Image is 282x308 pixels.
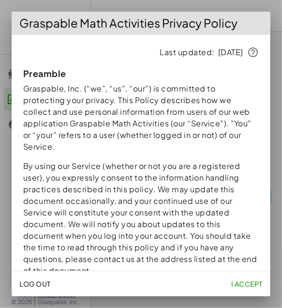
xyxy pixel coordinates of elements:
[23,83,259,153] p: Graspable, Inc. (“we”, “us”, “our”) is committed to protecting your privacy. This Policy describe...
[15,275,55,293] button: Log Out
[227,275,267,293] button: I accept
[23,46,259,58] p: Last updated: [DATE]
[12,12,270,35] div: Graspable Math Activities Privacy Policy
[231,279,263,288] span: I accept
[19,279,51,288] span: Log Out
[23,160,259,277] p: By using our Service (whether or not you are a registered user), you expressly consent to the inf...
[23,68,259,79] h3: Preamble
